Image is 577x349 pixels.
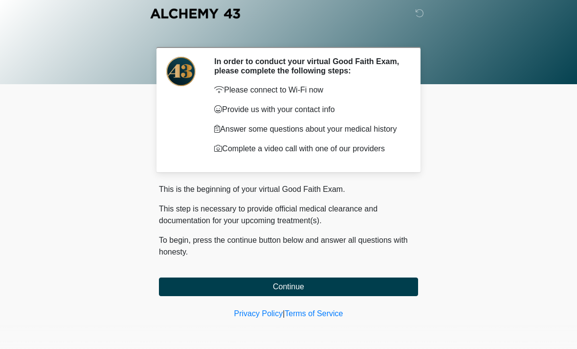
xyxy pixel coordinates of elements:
[166,57,196,86] img: Agent Avatar
[214,104,403,116] p: Provide us with your contact info
[214,143,403,155] p: Complete a video call with one of our providers
[149,7,241,20] img: Alchemy 43 Logo
[285,309,343,318] a: Terms of Service
[152,25,425,43] h1: ‎ ‎ ‎ ‎
[159,203,418,227] p: This step is necessary to provide official medical clearance and documentation for your upcoming ...
[159,234,418,258] p: To begin, press the continue button below and answer all questions with honesty.
[214,84,403,96] p: Please connect to Wi-Fi now
[159,184,418,195] p: This is the beginning of your virtual Good Faith Exam.
[234,309,283,318] a: Privacy Policy
[159,278,418,296] button: Continue
[214,57,403,75] h2: In order to conduct your virtual Good Faith Exam, please complete the following steps:
[283,309,285,318] a: |
[214,123,403,135] p: Answer some questions about your medical history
